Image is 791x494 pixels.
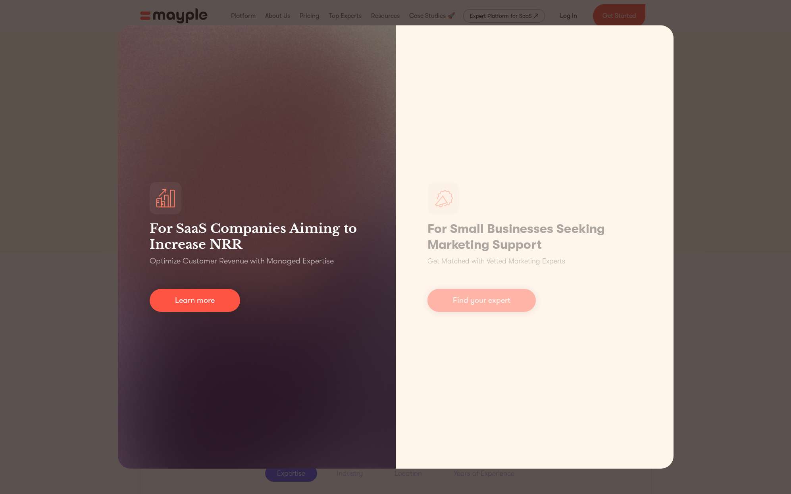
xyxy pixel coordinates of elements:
[427,289,536,312] a: Find your expert
[150,221,364,252] h3: For SaaS Companies Aiming to Increase NRR
[150,256,334,267] p: Optimize Customer Revenue with Managed Expertise
[427,256,565,267] p: Get Matched with Vetted Marketing Experts
[427,221,642,253] h1: For Small Businesses Seeking Marketing Support
[150,289,240,312] a: Learn more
